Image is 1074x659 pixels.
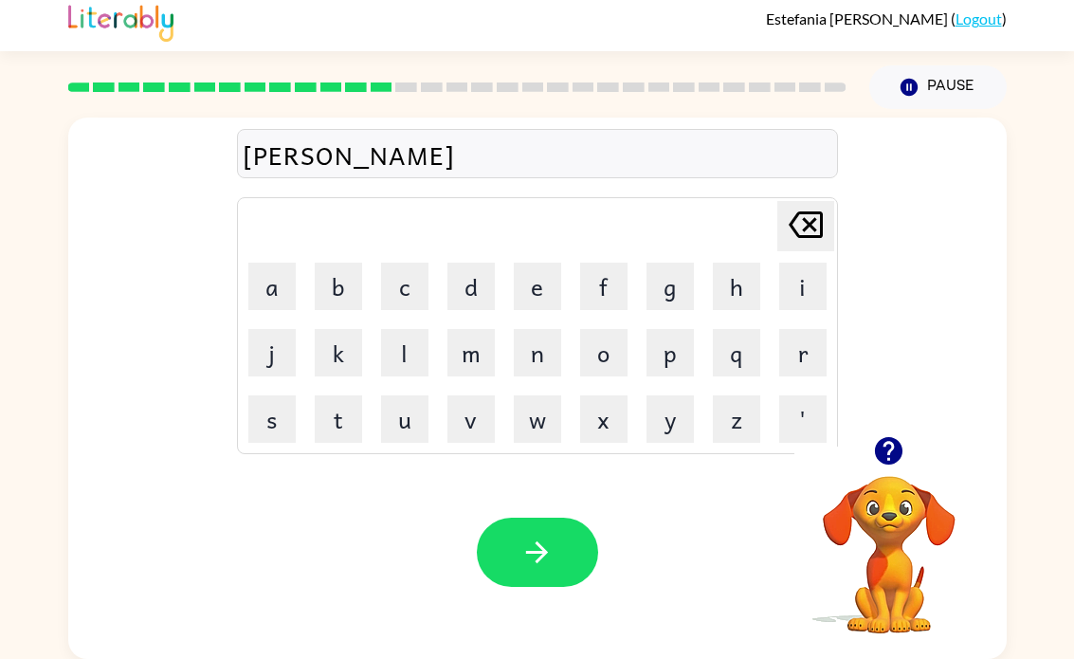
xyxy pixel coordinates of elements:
[869,65,1007,109] button: Pause
[580,395,628,443] button: x
[514,329,561,376] button: n
[956,9,1002,27] a: Logout
[243,135,832,174] div: [PERSON_NAME]
[646,395,694,443] button: y
[447,395,495,443] button: v
[766,9,951,27] span: Estefania [PERSON_NAME]
[315,263,362,310] button: b
[514,263,561,310] button: e
[713,329,760,376] button: q
[248,395,296,443] button: s
[794,447,984,636] video: Your browser must support playing .mp4 files to use Literably. Please try using another browser.
[580,329,628,376] button: o
[646,329,694,376] button: p
[381,329,428,376] button: l
[779,395,827,443] button: '
[713,395,760,443] button: z
[646,263,694,310] button: g
[248,329,296,376] button: j
[447,329,495,376] button: m
[381,395,428,443] button: u
[315,329,362,376] button: k
[315,395,362,443] button: t
[580,263,628,310] button: f
[779,263,827,310] button: i
[713,263,760,310] button: h
[248,263,296,310] button: a
[766,9,1007,27] div: ( )
[779,329,827,376] button: r
[381,263,428,310] button: c
[447,263,495,310] button: d
[514,395,561,443] button: w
